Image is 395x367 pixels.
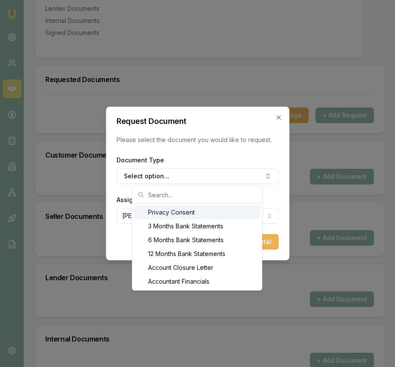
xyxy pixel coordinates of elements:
[117,168,278,184] button: Select option...
[134,219,260,233] div: 3 Months Bank Statements
[134,233,260,247] div: 6 Months Bank Statements
[133,204,262,290] div: Search...
[134,206,260,219] div: Privacy Consent
[134,275,260,288] div: Accountant Financials
[117,156,164,164] label: Document Type
[148,186,257,203] input: Search...
[134,288,260,302] div: Accountant Letter
[117,196,164,203] label: Assigned Client
[117,136,278,144] p: Please select the document you would like to request.
[117,117,278,125] h2: Request Document
[134,247,260,261] div: 12 Months Bank Statements
[134,261,260,275] div: Account Closure Letter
